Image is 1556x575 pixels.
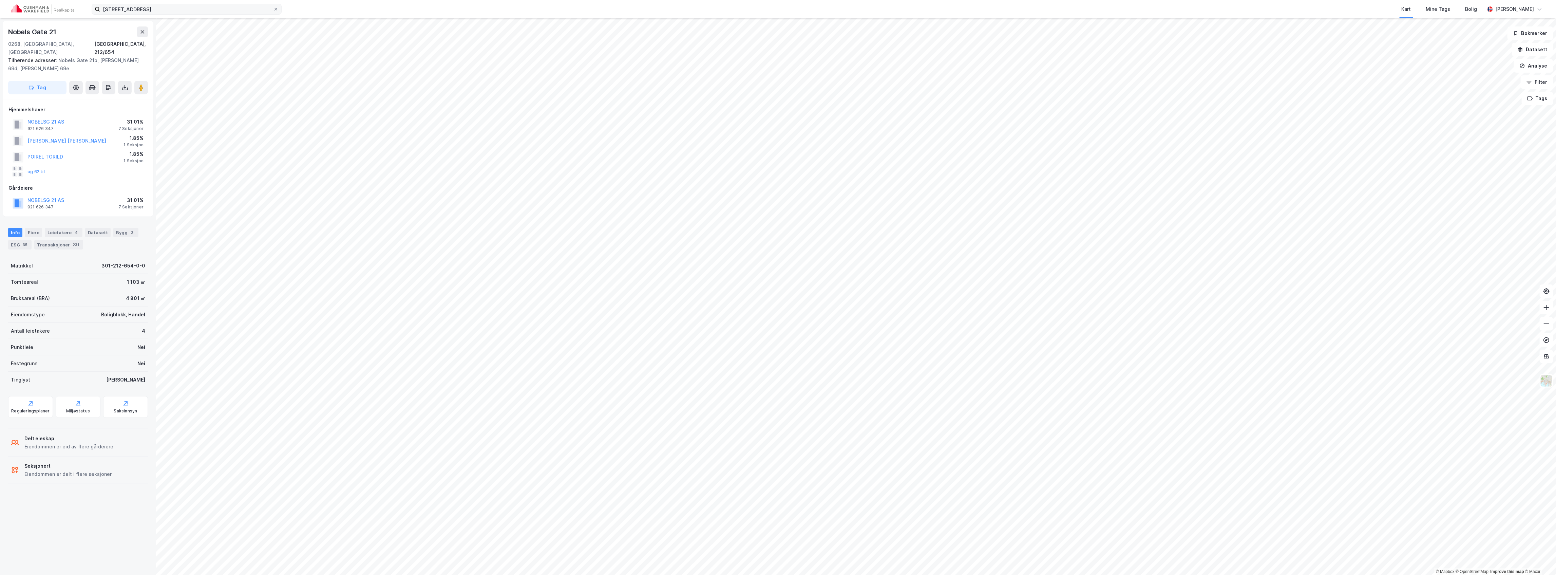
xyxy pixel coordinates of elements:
[11,294,50,302] div: Bruksareal (BRA)
[1512,43,1553,56] button: Datasett
[66,408,90,414] div: Miljøstatus
[24,470,112,478] div: Eiendommen er delt i flere seksjoner
[8,57,58,63] span: Tilhørende adresser:
[124,158,144,164] div: 1 Seksjon
[24,462,112,470] div: Seksjonert
[27,204,54,210] div: 921 626 347
[127,278,145,286] div: 1 103 ㎡
[118,196,144,204] div: 31.01%
[94,40,148,56] div: [GEOGRAPHIC_DATA], 212/654
[8,40,94,56] div: 0268, [GEOGRAPHIC_DATA], [GEOGRAPHIC_DATA]
[1514,59,1553,73] button: Analyse
[8,184,148,192] div: Gårdeiere
[137,343,145,351] div: Nei
[11,359,37,368] div: Festegrunn
[24,434,113,443] div: Delt eieskap
[11,278,38,286] div: Tomteareal
[27,126,54,131] div: 921 626 347
[101,311,145,319] div: Boligblokk, Handel
[1507,26,1553,40] button: Bokmerker
[1491,569,1524,574] a: Improve this map
[11,408,50,414] div: Reguleringsplaner
[1521,75,1553,89] button: Filter
[11,376,30,384] div: Tinglyst
[8,106,148,114] div: Hjemmelshaver
[11,343,33,351] div: Punktleie
[11,4,75,14] img: cushman-wakefield-realkapital-logo.202ea83816669bd177139c58696a8fa1.svg
[1540,374,1553,387] img: Z
[8,26,58,37] div: Nobels Gate 21
[118,118,144,126] div: 31.01%
[25,228,42,237] div: Eiere
[45,228,82,237] div: Leietakere
[1496,5,1534,13] div: [PERSON_NAME]
[8,81,67,94] button: Tag
[1522,542,1556,575] iframe: Chat Widget
[8,56,143,73] div: Nobels Gate 21b, [PERSON_NAME] 69d, [PERSON_NAME] 69e
[1426,5,1450,13] div: Mine Tags
[34,240,83,249] div: Transaksjoner
[114,408,137,414] div: Saksinnsyn
[126,294,145,302] div: 4 801 ㎡
[100,4,273,14] input: Søk på adresse, matrikkel, gårdeiere, leietakere eller personer
[24,443,113,451] div: Eiendommen er eid av flere gårdeiere
[1402,5,1411,13] div: Kart
[106,376,145,384] div: [PERSON_NAME]
[11,327,50,335] div: Antall leietakere
[124,142,144,148] div: 1 Seksjon
[101,262,145,270] div: 301-212-654-0-0
[73,229,80,236] div: 4
[11,311,45,319] div: Eiendomstype
[124,150,144,158] div: 1.85%
[1465,5,1477,13] div: Bolig
[8,240,32,249] div: ESG
[1522,92,1553,105] button: Tags
[1456,569,1489,574] a: OpenStreetMap
[137,359,145,368] div: Nei
[8,228,22,237] div: Info
[118,126,144,131] div: 7 Seksjoner
[142,327,145,335] div: 4
[1522,542,1556,575] div: Kontrollprogram for chat
[113,228,138,237] div: Bygg
[1436,569,1455,574] a: Mapbox
[85,228,111,237] div: Datasett
[129,229,136,236] div: 2
[11,262,33,270] div: Matrikkel
[124,134,144,142] div: 1.85%
[118,204,144,210] div: 7 Seksjoner
[71,241,80,248] div: 231
[21,241,29,248] div: 35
